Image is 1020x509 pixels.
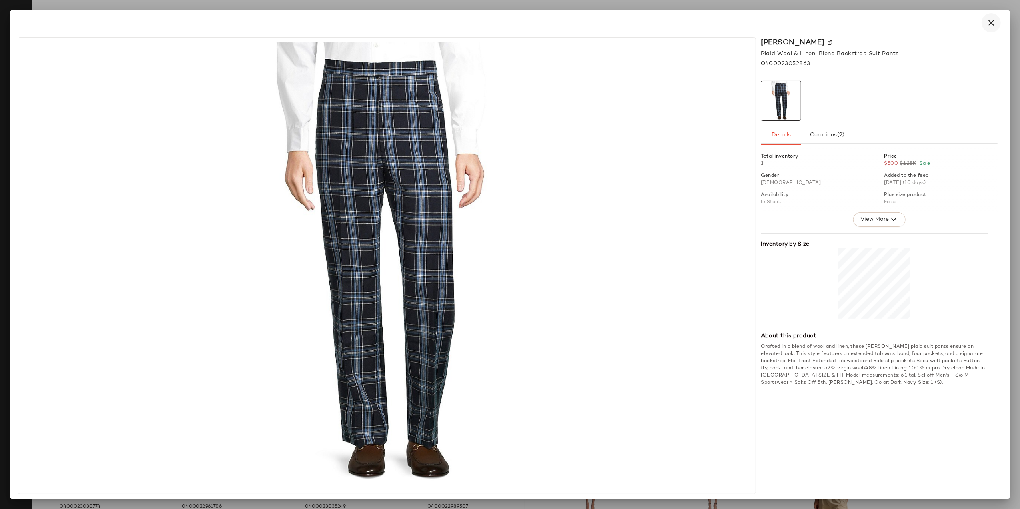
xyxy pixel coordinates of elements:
[761,332,988,340] div: About this product
[837,132,844,138] span: (2)
[810,132,845,138] span: Curations
[853,212,905,227] button: View More
[23,42,751,489] img: 0400023052863_DARKNAVY
[828,40,832,45] img: svg%3e
[761,343,988,387] div: Crafted in a blend of wool and linen, these [PERSON_NAME] plaid suit pants ensure an elevated loo...
[771,132,791,138] span: Details
[761,81,801,120] img: 0400023052863_DARKNAVY
[860,215,889,224] span: View More
[761,50,899,58] span: Plaid Wool & Linen-Blend Backstrap Suit Pants
[761,60,811,68] span: 0400023052863
[761,240,988,248] div: Inventory by Size
[761,37,825,48] span: [PERSON_NAME]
